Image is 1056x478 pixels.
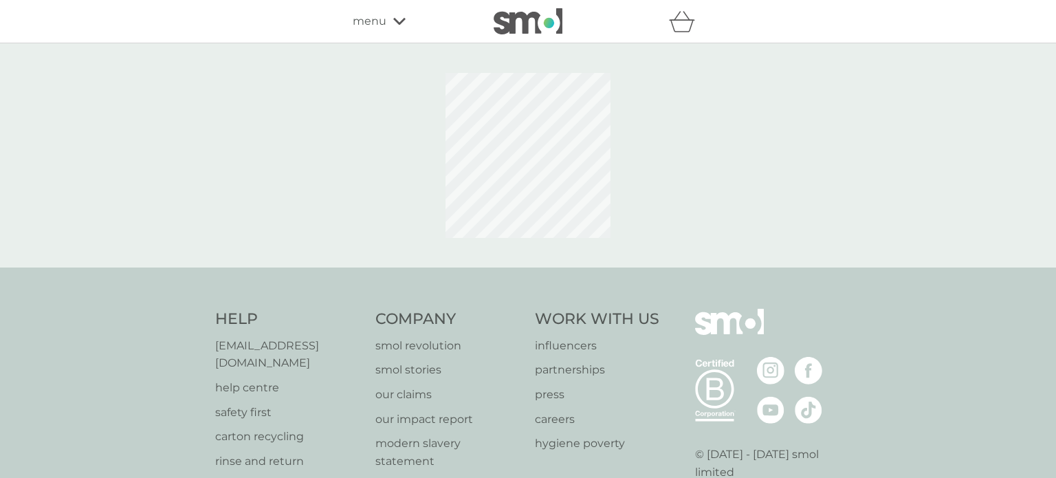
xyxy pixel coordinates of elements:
[535,309,659,330] h4: Work With Us
[757,357,784,384] img: visit the smol Instagram page
[375,337,522,355] a: smol revolution
[375,361,522,379] a: smol stories
[375,435,522,470] a: modern slavery statement
[795,357,822,384] img: visit the smol Facebook page
[535,435,659,453] a: hygiene poverty
[353,12,386,30] span: menu
[795,396,822,424] img: visit the smol Tiktok page
[669,8,703,35] div: basket
[215,309,362,330] h4: Help
[375,309,522,330] h4: Company
[535,386,659,404] a: press
[215,428,362,446] a: carton recycling
[215,453,362,470] a: rinse and return
[757,396,784,424] img: visit the smol Youtube page
[215,404,362,422] a: safety first
[375,411,522,428] a: our impact report
[375,386,522,404] a: our claims
[494,8,562,34] img: smol
[535,411,659,428] a: careers
[535,361,659,379] a: partnerships
[215,379,362,397] a: help centre
[215,337,362,372] a: [EMAIL_ADDRESS][DOMAIN_NAME]
[535,337,659,355] a: influencers
[695,309,764,356] img: smol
